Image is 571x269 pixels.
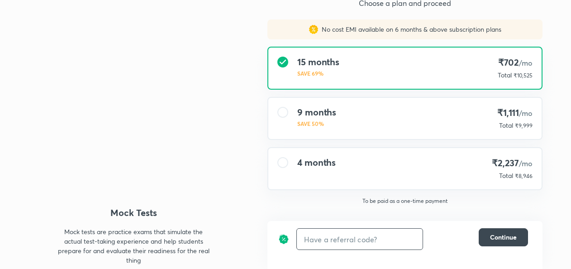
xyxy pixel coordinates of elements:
[494,57,533,69] h4: ₹702
[490,233,517,242] span: Continue
[492,157,533,169] h4: ₹2,237
[278,228,289,250] img: discount
[297,157,336,168] h4: 4 months
[55,227,212,265] p: Mock tests are practice exams that simulate the actual test-taking experience and help students p...
[515,173,533,179] span: ₹8,946
[498,71,512,80] p: Total
[29,25,238,183] img: yH5BAEAAAAALAAAAAABAAEAAAIBRAA7
[519,58,533,67] span: /mo
[479,228,528,246] button: Continue
[514,72,533,79] span: ₹10,525
[29,206,238,220] h4: Mock Tests
[260,197,550,205] p: To be paid as a one-time payment
[297,57,339,67] h4: 15 months
[297,229,423,250] input: Have a referral code?
[318,25,501,34] p: No cost EMI available on 6 months & above subscription plans
[297,107,336,118] h4: 9 months
[309,25,318,34] img: sales discount
[499,121,513,130] p: Total
[499,171,513,180] p: Total
[495,107,533,119] h4: ₹1,111
[297,69,339,77] p: SAVE 69%
[519,108,533,118] span: /mo
[297,120,336,128] p: SAVE 50%
[515,122,533,129] span: ₹9,999
[519,159,533,168] span: /mo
